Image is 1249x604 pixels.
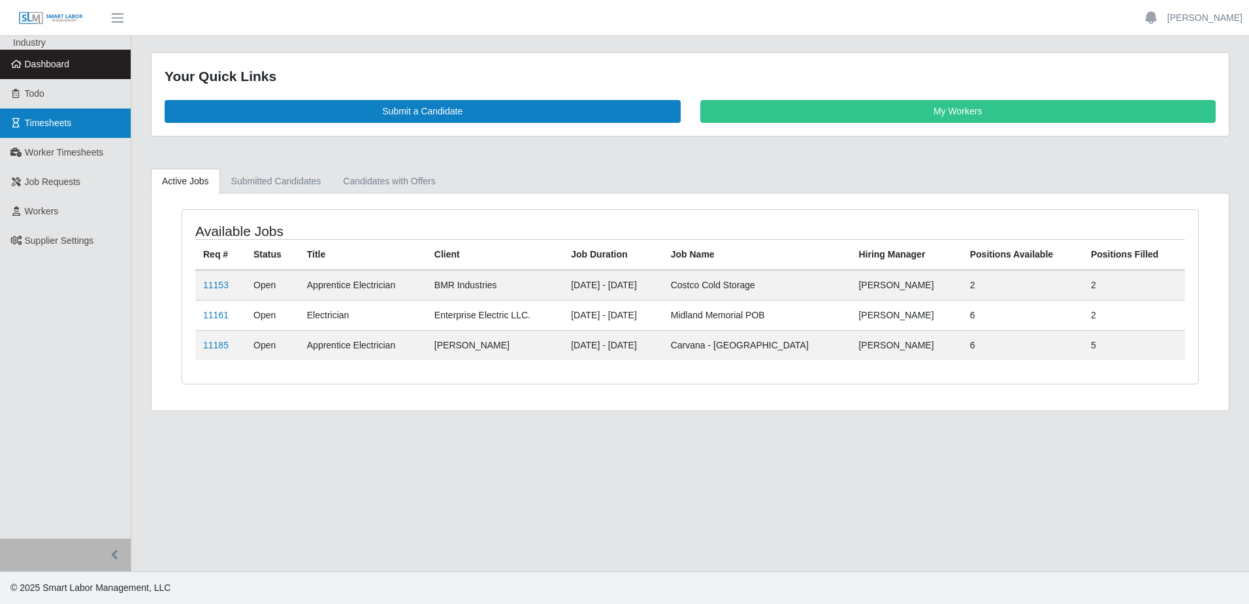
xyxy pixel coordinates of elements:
[25,118,72,128] span: Timesheets
[1083,330,1185,360] td: 5
[563,239,663,270] th: Job Duration
[851,270,962,301] td: [PERSON_NAME]
[1083,270,1185,301] td: 2
[962,270,1083,301] td: 2
[203,340,229,350] a: 11185
[25,206,59,216] span: Workers
[563,270,663,301] td: [DATE] - [DATE]
[563,300,663,330] td: [DATE] - [DATE]
[203,310,229,320] a: 11161
[663,270,851,301] td: Costco Cold Storage
[203,280,229,290] a: 11153
[1083,300,1185,330] td: 2
[299,300,427,330] td: Electrician
[1167,11,1242,25] a: [PERSON_NAME]
[299,330,427,360] td: Apprentice Electrician
[151,169,220,194] a: Active Jobs
[563,330,663,360] td: [DATE] - [DATE]
[246,300,299,330] td: Open
[1083,239,1185,270] th: Positions Filled
[195,223,596,239] h4: Available Jobs
[246,270,299,301] td: Open
[663,300,851,330] td: Midland Memorial POB
[962,300,1083,330] td: 6
[663,239,851,270] th: Job Name
[851,300,962,330] td: [PERSON_NAME]
[962,330,1083,360] td: 6
[220,169,333,194] a: Submitted Candidates
[299,239,427,270] th: Title
[25,176,81,187] span: Job Requests
[851,239,962,270] th: Hiring Manager
[962,239,1083,270] th: Positions Available
[332,169,446,194] a: Candidates with Offers
[246,330,299,360] td: Open
[427,239,563,270] th: Client
[851,330,962,360] td: [PERSON_NAME]
[195,239,246,270] th: Req #
[25,147,103,158] span: Worker Timesheets
[18,11,84,25] img: SLM Logo
[13,37,46,48] span: Industry
[427,330,563,360] td: [PERSON_NAME]
[427,300,563,330] td: Enterprise Electric LLC.
[663,330,851,360] td: Carvana - [GEOGRAPHIC_DATA]
[25,88,44,99] span: Todo
[427,270,563,301] td: BMR Industries
[299,270,427,301] td: Apprentice Electrician
[165,66,1216,87] div: Your Quick Links
[25,59,70,69] span: Dashboard
[246,239,299,270] th: Status
[25,235,94,246] span: Supplier Settings
[10,582,170,593] span: © 2025 Smart Labor Management, LLC
[700,100,1216,123] a: My Workers
[165,100,681,123] a: Submit a Candidate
